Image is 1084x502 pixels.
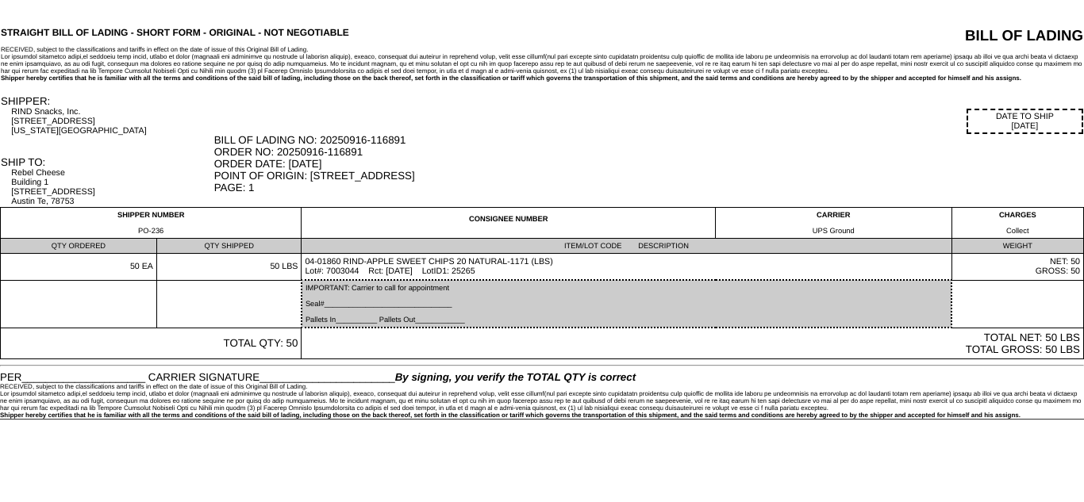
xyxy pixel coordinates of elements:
[395,371,636,383] span: By signing, you verify the TOTAL QTY is correct
[716,208,952,239] td: CARRIER
[951,254,1083,281] td: NET: 50 GROSS: 50
[951,208,1083,239] td: CHARGES
[302,280,951,328] td: IMPORTANT: Carrier to call for appointment Seal#_______________________________ Pallets In_______...
[1,156,213,168] div: SHIP TO:
[156,239,301,254] td: QTY SHIPPED
[1,254,157,281] td: 50 EA
[967,109,1083,134] div: DATE TO SHIP [DATE]
[719,227,948,235] div: UPS Ground
[156,254,301,281] td: 50 LBS
[302,208,716,239] td: CONSIGNEE NUMBER
[302,254,951,281] td: 04-01860 RIND-APPLE SWEET CHIPS 20 NATURAL-1171 (LBS) Lot#: 7003044 Rct: [DATE] LotID1: 25265
[1,328,302,359] td: TOTAL QTY: 50
[1,239,157,254] td: QTY ORDERED
[790,27,1083,44] div: BILL OF LADING
[1,95,213,107] div: SHIPPER:
[214,134,1083,194] div: BILL OF LADING NO: 20250916-116891 ORDER NO: 20250916-116891 ORDER DATE: [DATE] POINT OF ORIGIN: ...
[11,168,212,206] div: Rebel Cheese Building 1 [STREET_ADDRESS] Austin Te, 78753
[1,75,1083,82] div: Shipper hereby certifies that he is familiar with all the terms and conditions of the said bill o...
[302,239,951,254] td: ITEM/LOT CODE DESCRIPTION
[11,107,212,136] div: RIND Snacks, Inc. [STREET_ADDRESS] [US_STATE][GEOGRAPHIC_DATA]
[302,328,1084,359] td: TOTAL NET: 50 LBS TOTAL GROSS: 50 LBS
[4,227,298,235] div: PO-236
[955,227,1080,235] div: Collect
[951,239,1083,254] td: WEIGHT
[1,208,302,239] td: SHIPPER NUMBER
